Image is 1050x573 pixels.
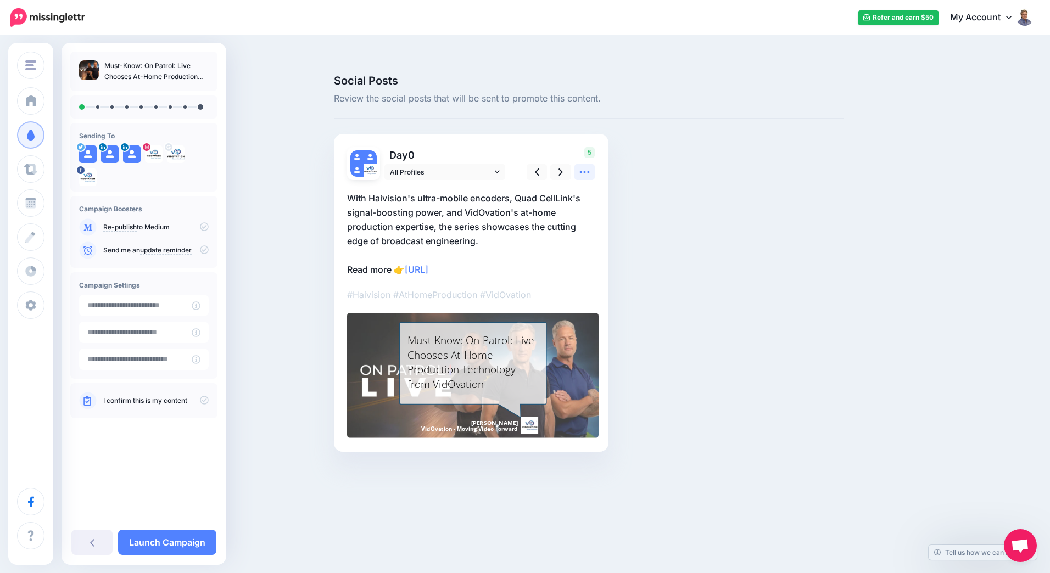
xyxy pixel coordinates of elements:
a: Tell us how we can improve [929,545,1037,560]
img: Missinglettr [10,8,85,27]
img: user_default_image.png [350,164,364,177]
img: user_default_image.png [79,145,97,163]
a: Re-publish [103,223,137,232]
p: Must-Know: On Patrol: Live Chooses At-Home Production Technology from VidOvation [104,60,209,82]
p: #Haivision #AtHomeProduction #VidOvation [347,288,595,302]
a: Refer and earn $50 [858,10,939,25]
span: [PERSON_NAME] [471,418,517,428]
a: I confirm this is my content [103,396,187,405]
img: user_default_image.png [350,150,364,164]
img: user_default_image.png [364,150,377,164]
a: My Account [939,4,1034,31]
h4: Sending To [79,132,209,140]
img: user_default_image.png [101,145,119,163]
a: [URL] [405,264,428,275]
span: 0 [408,149,415,161]
a: All Profiles [384,164,505,180]
p: to Medium [103,222,209,232]
img: AOh14Ght4ipkyoCpRx4ezu45ncY9nUSqamNe93inbF1bs96-c-62602.png [364,164,377,177]
span: VidOvation - Moving Video Forward [421,424,517,434]
span: 5 [584,147,595,158]
a: Open chat [1004,529,1037,562]
a: update reminder [140,246,192,255]
h4: Campaign Settings [79,281,209,289]
p: With Haivision's ultra-mobile encoders, Quad CellLink's signal-boosting power, and VidOvation's a... [347,191,595,277]
p: Day [384,147,507,163]
img: menu.png [25,60,36,70]
img: 466002214_8725074537576735_1506327890833110571_n-bsa154072.jpg [145,145,163,163]
span: All Profiles [390,166,492,178]
img: user_default_image.png [123,145,141,163]
div: Must-Know: On Patrol: Live Chooses At-Home Production Technology from VidOvation [407,333,538,391]
span: Social Posts [334,75,844,86]
img: AOh14Ght4ipkyoCpRx4ezu45ncY9nUSqamNe93inbF1bs96-c-62602.png [167,145,185,163]
h4: Campaign Boosters [79,205,209,213]
img: 308595393_519416333523139_6335390316680852762_n-bsa151427.png [79,168,97,186]
p: Send me an [103,245,209,255]
span: Review the social posts that will be sent to promote this content. [334,92,844,106]
img: 6bb2769b72a1a1c761ba060ded2e3d66_thumb.jpg [79,60,99,80]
